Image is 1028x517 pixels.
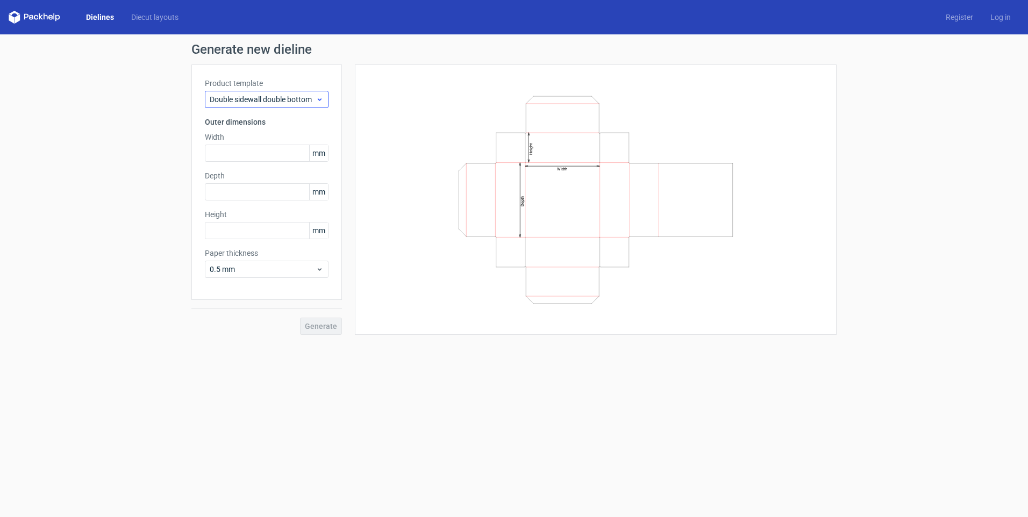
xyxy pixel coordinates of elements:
[937,12,982,23] a: Register
[77,12,123,23] a: Dielines
[309,184,328,200] span: mm
[210,94,316,105] span: Double sidewall double bottom
[982,12,1019,23] a: Log in
[205,132,329,142] label: Width
[520,196,525,206] text: Depth
[205,170,329,181] label: Depth
[205,209,329,220] label: Height
[205,117,329,127] h3: Outer dimensions
[205,248,329,258] label: Paper thickness
[191,43,837,56] h1: Generate new dieline
[557,167,567,171] text: Width
[123,12,187,23] a: Diecut layouts
[210,264,316,275] span: 0.5 mm
[205,78,329,89] label: Product template
[529,142,533,154] text: Height
[309,145,328,161] span: mm
[309,222,328,239] span: mm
